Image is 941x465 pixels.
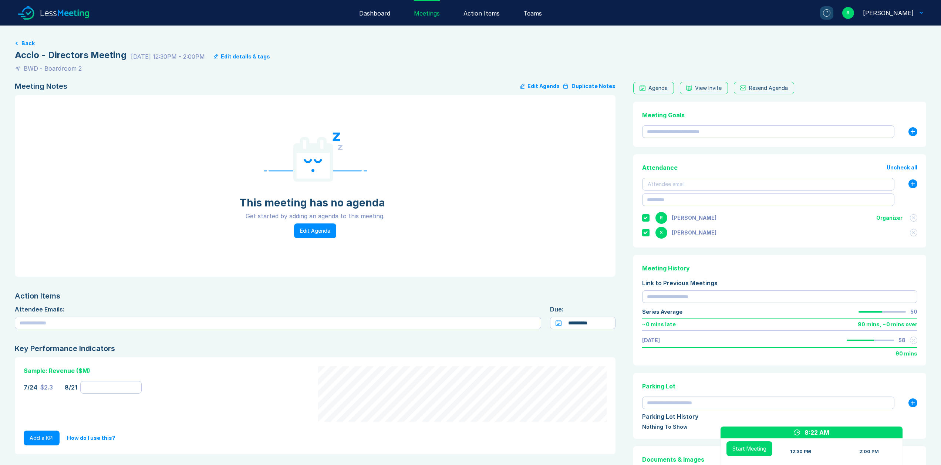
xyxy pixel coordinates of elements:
[642,321,676,327] div: ~ 0 mins late
[672,230,716,236] div: Steve Casey
[734,82,794,94] button: Resend Agenda
[695,85,722,91] div: View Invite
[24,431,60,445] button: Add a KPI
[15,292,615,300] div: Action Items
[240,197,385,209] div: This meeting has no agenda
[15,344,615,353] div: Key Performance Indicators
[726,441,772,456] button: Start Meeting
[655,212,667,224] div: R
[910,309,917,315] div: 50
[859,449,879,455] div: 2:00 PM
[642,111,917,119] div: Meeting Goals
[642,455,917,464] div: Documents & Images
[15,49,127,61] div: Accio - Directors Meeting
[672,215,716,221] div: Richard Rust
[863,9,914,17] div: Richard Rust
[896,351,917,357] div: 90 mins
[648,85,668,91] div: Agenda
[40,383,53,392] div: $2.3
[876,215,903,221] div: Organizer
[246,212,385,220] div: Get started by adding an agenda to this meeting.
[642,412,917,421] div: Parking Lot History
[24,366,312,375] div: Sample: Revenue ($M)
[842,7,854,19] div: R
[550,305,615,314] div: Due:
[749,85,788,91] div: Resend Agenda
[633,82,674,94] a: Agenda
[21,40,35,46] button: Back
[811,6,833,20] a: ?
[67,435,115,441] a: How do I use this?
[520,82,560,91] button: Edit Agenda
[642,264,917,273] div: Meeting History
[24,383,37,392] div: 7/24
[15,40,926,46] a: Back
[680,82,728,94] button: View Invite
[642,424,917,430] div: Nothing To Show
[823,9,830,17] div: ?
[655,227,667,239] div: S
[15,82,67,91] div: Meeting Notes
[642,309,682,315] div: Series Average
[24,64,82,73] div: BWD - Boardroom 2
[642,163,678,172] div: Attendance
[642,337,660,343] a: [DATE]
[887,165,917,171] button: Uncheck all
[15,305,541,314] div: Attendee Emails:
[131,52,205,61] div: [DATE] 12:30PM - 2:00PM
[65,383,77,392] div: 8/21
[214,54,270,60] button: Edit details & tags
[858,321,917,327] div: 90 mins , ~ 0 mins over
[790,449,811,455] div: 12:30 PM
[221,54,270,60] div: Edit details & tags
[294,223,336,238] button: Edit Agenda
[898,337,905,343] div: 58
[563,82,615,91] button: Duplicate Notes
[805,428,829,437] div: 8:22 AM
[642,279,917,287] div: Link to Previous Meetings
[642,382,917,391] div: Parking Lot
